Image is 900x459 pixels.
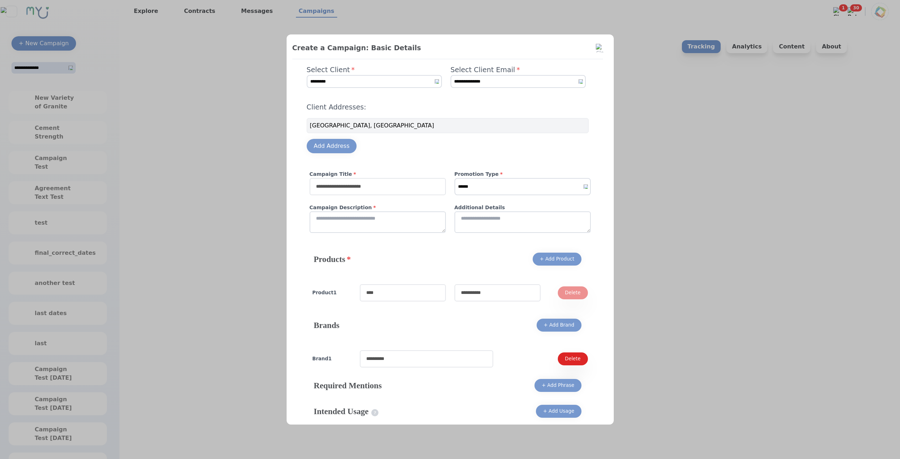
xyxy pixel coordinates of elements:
div: + Add Phrase [542,382,574,389]
h4: Additional Details [454,204,591,211]
button: Add Address [307,139,357,153]
div: + Add Usage [543,408,574,415]
div: Delete [565,355,581,362]
h4: Select Client [307,65,442,75]
div: Delete [565,289,581,296]
button: + Add Phrase [534,379,581,392]
button: + Add Usage [536,405,581,418]
div: [GEOGRAPHIC_DATA], [GEOGRAPHIC_DATA] [307,118,589,133]
h2: Create a Campaign: Basic Details [292,43,603,53]
h4: Required Mentions [314,380,382,391]
h4: Brand 1 [312,355,351,362]
h4: Products [314,253,351,265]
div: + Add Brand [544,322,574,329]
button: Delete [558,286,588,299]
div: Add Address [314,142,350,150]
h4: Client Addresses: [307,102,589,112]
h4: Select Client Email [451,65,586,75]
h4: Brands [314,319,340,331]
h4: Promotion Type [454,170,591,178]
h4: Campaign Title [310,170,446,178]
h4: Campaign Description [310,204,446,211]
button: Delete [558,352,588,365]
span: ? [371,409,378,416]
div: + Add Product [540,256,574,263]
h4: Intended Usage [314,406,379,417]
img: Close [596,44,604,52]
button: + Add Brand [537,319,581,332]
button: + Add Product [533,253,581,266]
h4: Product 1 [312,289,351,296]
